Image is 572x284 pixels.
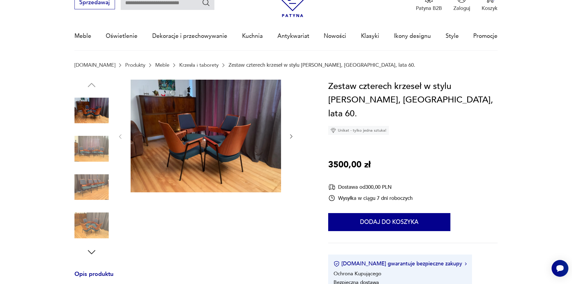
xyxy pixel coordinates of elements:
div: Unikat - tylko jedna sztuka! [328,126,389,135]
a: Meble [74,22,91,50]
a: Klasyki [361,22,379,50]
a: [DOMAIN_NAME] [74,62,115,68]
img: Ikona diamentu [331,128,336,133]
a: Oświetlenie [106,22,138,50]
a: Nowości [324,22,346,50]
button: [DOMAIN_NAME] gwarantuje bezpieczne zakupy [334,260,467,267]
p: 3500,00 zł [328,158,371,172]
a: Kuchnia [242,22,263,50]
a: Dekoracje i przechowywanie [152,22,227,50]
img: Zdjęcie produktu Zestaw czterech krzeseł w stylu Hanno Von Gustedta, Austria, lata 60. [74,132,109,166]
a: Ikony designu [394,22,431,50]
a: Promocje [473,22,498,50]
a: Meble [155,62,169,68]
img: Ikona strzałki w prawo [465,262,467,265]
a: Krzesła i taborety [179,62,219,68]
li: Ochrona Kupującego [334,270,381,277]
img: Zdjęcie produktu Zestaw czterech krzeseł w stylu Hanno Von Gustedta, Austria, lata 60. [131,80,281,193]
p: Zaloguj [453,5,470,12]
a: Antykwariat [277,22,309,50]
img: Zdjęcie produktu Zestaw czterech krzeseł w stylu Hanno Von Gustedta, Austria, lata 60. [74,208,109,243]
a: Produkty [125,62,145,68]
iframe: Smartsupp widget button [552,260,568,277]
button: Dodaj do koszyka [328,213,450,231]
img: Ikona dostawy [328,183,335,191]
div: Wysyłka w ciągu 7 dni roboczych [328,194,413,202]
p: Koszyk [482,5,498,12]
h1: Zestaw czterech krzeseł w stylu [PERSON_NAME], [GEOGRAPHIC_DATA], lata 60. [328,80,498,121]
a: Style [446,22,459,50]
h3: Opis produktu [74,272,311,284]
a: Sprzedawaj [74,1,115,5]
div: Dostawa od 300,00 PLN [328,183,413,191]
p: Zestaw czterech krzeseł w stylu [PERSON_NAME], [GEOGRAPHIC_DATA], lata 60. [228,62,415,68]
img: Ikona certyfikatu [334,261,340,267]
img: Zdjęcie produktu Zestaw czterech krzeseł w stylu Hanno Von Gustedta, Austria, lata 60. [74,170,109,204]
img: Zdjęcie produktu Zestaw czterech krzeseł w stylu Hanno Von Gustedta, Austria, lata 60. [74,93,109,128]
p: Patyna B2B [416,5,442,12]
